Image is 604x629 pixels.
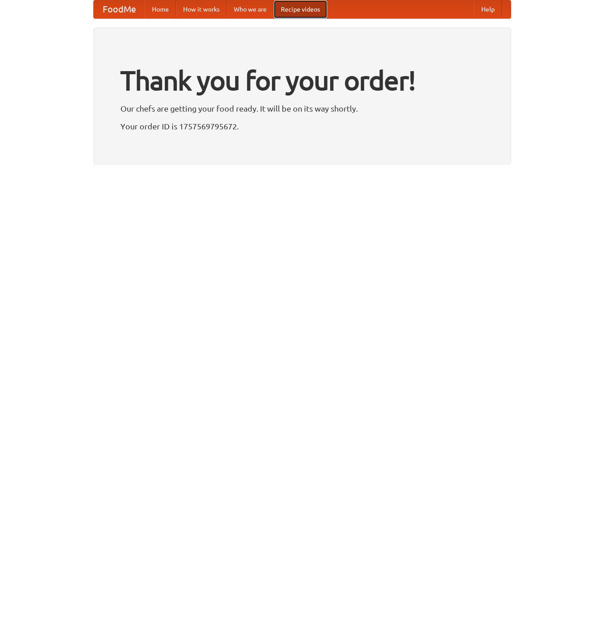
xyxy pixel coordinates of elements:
[120,120,484,133] p: Your order ID is 1757569795672.
[120,59,484,102] h1: Thank you for your order!
[227,0,274,18] a: Who we are
[94,0,145,18] a: FoodMe
[145,0,176,18] a: Home
[120,102,484,115] p: Our chefs are getting your food ready. It will be on its way shortly.
[274,0,327,18] a: Recipe videos
[176,0,227,18] a: How it works
[474,0,502,18] a: Help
